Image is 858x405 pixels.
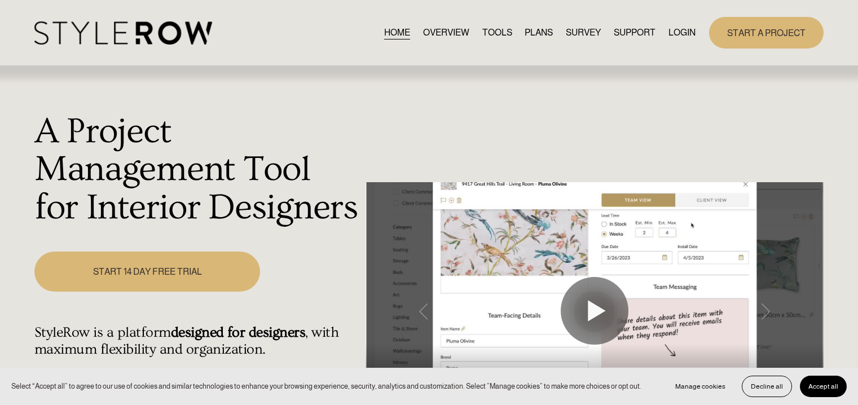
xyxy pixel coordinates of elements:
[667,376,734,397] button: Manage cookies
[808,382,838,390] span: Accept all
[566,25,601,40] a: SURVEY
[668,25,696,40] a: LOGIN
[614,26,655,39] span: SUPPORT
[675,382,725,390] span: Manage cookies
[384,25,410,40] a: HOME
[34,324,360,358] h4: StyleRow is a platform , with maximum flexibility and organization.
[34,113,360,227] h1: A Project Management Tool for Interior Designers
[171,324,306,341] strong: designed for designers
[482,25,512,40] a: TOOLS
[709,17,824,48] a: START A PROJECT
[800,376,847,397] button: Accept all
[423,25,469,40] a: OVERVIEW
[561,277,628,345] button: Play
[742,376,792,397] button: Decline all
[751,382,783,390] span: Decline all
[34,21,212,45] img: StyleRow
[34,252,260,292] a: START 14 DAY FREE TRIAL
[11,381,641,391] p: Select “Accept all” to agree to our use of cookies and similar technologies to enhance your brows...
[614,25,655,40] a: folder dropdown
[525,25,553,40] a: PLANS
